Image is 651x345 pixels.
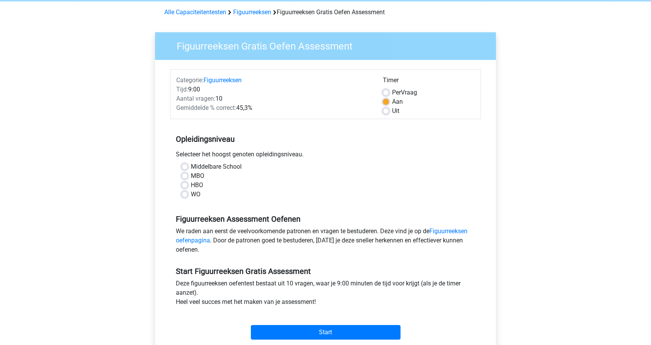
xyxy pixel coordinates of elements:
[170,94,377,103] div: 10
[392,89,401,96] span: Per
[191,181,203,190] label: HBO
[170,227,481,257] div: We raden aan eerst de veelvoorkomende patronen en vragen te bestuderen. Deze vind je op de . Door...
[161,8,490,17] div: Figuurreeksen Gratis Oefen Assessment
[170,85,377,94] div: 9:00
[170,103,377,113] div: 45,3%
[176,104,236,111] span: Gemiddelde % correct:
[170,150,481,162] div: Selecteer het hoogst genoten opleidingsniveau.
[170,279,481,310] div: Deze figuurreeksen oefentest bestaat uit 10 vragen, waar je 9:00 minuten de tijd voor krijgt (als...
[164,8,226,16] a: Alle Capaciteitentesten
[176,267,475,276] h5: Start Figuurreeksen Gratis Assessment
[392,97,403,106] label: Aan
[233,8,271,16] a: Figuurreeksen
[392,88,417,97] label: Vraag
[191,162,242,171] label: Middelbare School
[191,190,200,199] label: WO
[176,214,475,224] h5: Figuurreeksen Assessment Oefenen
[167,37,490,52] h3: Figuurreeksen Gratis Oefen Assessment
[176,95,215,102] span: Aantal vragen:
[191,171,204,181] label: MBO
[383,76,475,88] div: Timer
[176,131,475,147] h5: Opleidingsniveau
[392,106,399,116] label: Uit
[204,76,242,84] a: Figuurreeksen
[251,325,401,340] input: Start
[176,86,188,93] span: Tijd:
[176,76,204,84] span: Categorie:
